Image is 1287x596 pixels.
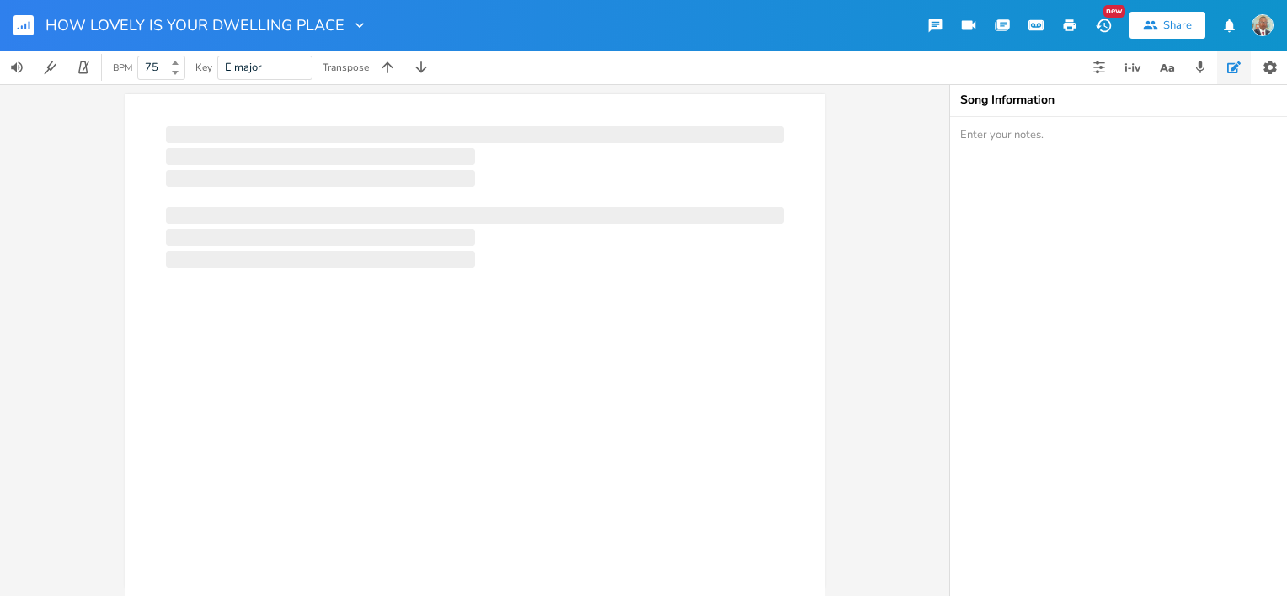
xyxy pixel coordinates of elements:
button: New [1087,10,1120,40]
span: HOW LOVELY IS YOUR DWELLING PLACE [45,18,344,33]
div: New [1103,5,1125,18]
div: BPM [113,63,132,72]
div: Share [1163,18,1192,33]
div: Key [195,62,212,72]
div: Transpose [323,62,369,72]
img: NODJIBEYE CHERUBIN [1252,14,1274,36]
div: Song Information [960,94,1277,106]
button: Share [1129,12,1205,39]
span: E major [225,60,262,75]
